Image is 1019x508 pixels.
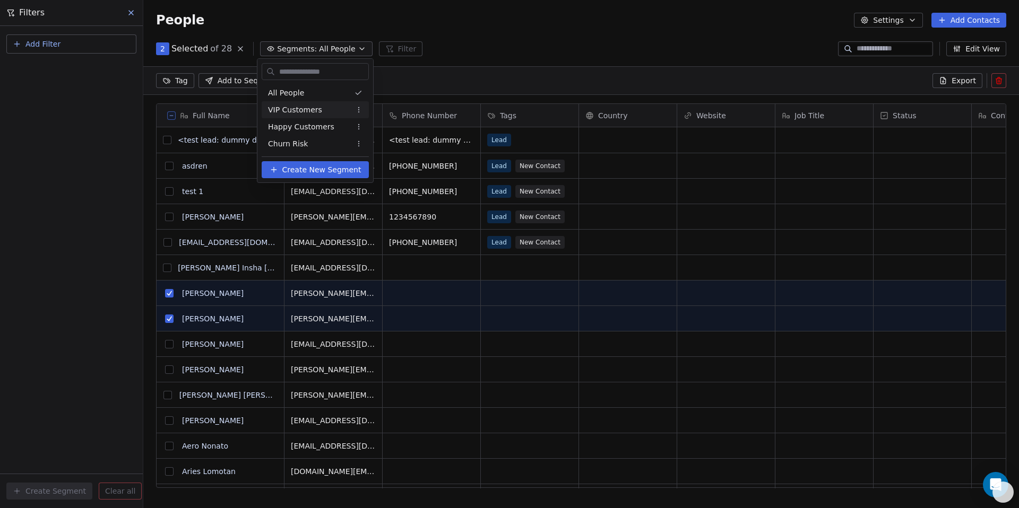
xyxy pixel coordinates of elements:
span: All People [268,87,304,99]
span: Create New Segment [282,164,361,176]
span: Happy Customers [268,121,334,133]
span: Churn Risk [268,138,308,150]
button: Create New Segment [262,161,369,178]
div: Suggestions [262,84,369,152]
span: VIP Customers [268,104,322,116]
